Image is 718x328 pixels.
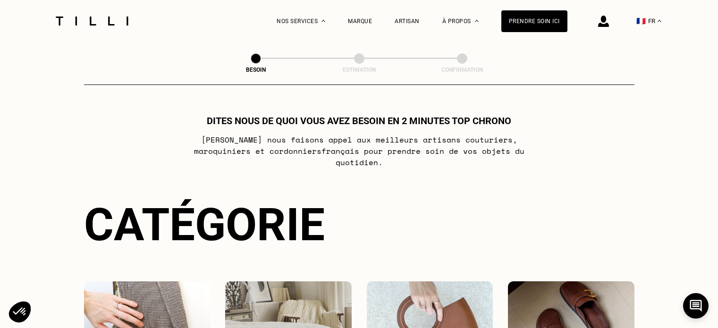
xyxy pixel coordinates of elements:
[312,67,406,73] div: Estimation
[172,134,546,168] p: [PERSON_NAME] nous faisons appel aux meilleurs artisans couturiers , maroquiniers et cordonniers ...
[395,18,420,25] a: Artisan
[321,20,325,22] img: Menu déroulant
[658,20,661,22] img: menu déroulant
[636,17,646,25] span: 🇫🇷
[209,67,303,73] div: Besoin
[501,10,567,32] a: Prendre soin ici
[84,198,634,251] div: Catégorie
[52,17,132,25] img: Logo du service de couturière Tilli
[348,18,372,25] a: Marque
[475,20,479,22] img: Menu déroulant à propos
[415,67,509,73] div: Confirmation
[207,115,511,126] h1: Dites nous de quoi vous avez besoin en 2 minutes top chrono
[598,16,609,27] img: icône connexion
